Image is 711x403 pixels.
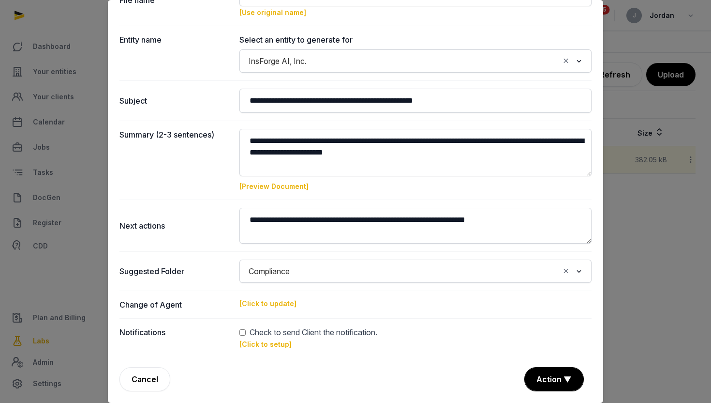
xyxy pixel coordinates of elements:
[119,34,232,73] dt: Entity name
[246,54,309,68] span: InsForge AI, Inc.
[246,264,292,278] span: Compliance
[239,8,306,16] a: [Use original name]
[311,54,559,68] input: Search for option
[119,89,232,113] dt: Subject
[562,54,570,68] button: Clear Selected
[239,34,592,46] label: Select an entity to generate for
[119,129,232,192] dt: Summary (2-3 sentences)
[239,299,296,309] a: [Click to update]
[119,299,232,310] dt: Change of Agent
[562,264,570,278] button: Clear Selected
[250,326,377,338] span: Check to send Client the notification.
[294,264,559,278] input: Search for option
[119,260,232,283] dt: Suggested Folder
[244,52,587,70] div: Search for option
[239,340,292,348] a: [Click to setup]
[244,263,587,280] div: Search for option
[525,368,583,391] button: Action ▼
[119,208,232,244] dt: Next actions
[119,367,170,391] a: Cancel
[239,182,309,190] a: [Preview Document]
[119,326,232,350] dt: Notifications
